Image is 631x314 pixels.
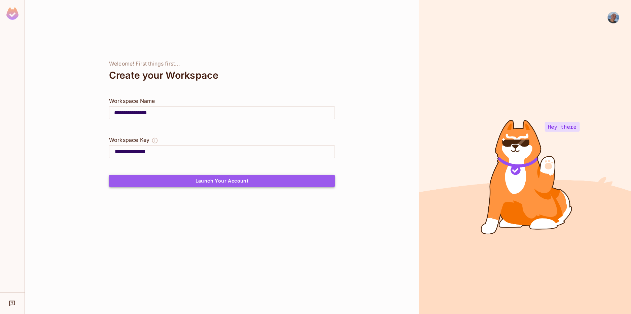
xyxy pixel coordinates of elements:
[109,67,335,83] div: Create your Workspace
[109,136,149,144] div: Workspace Key
[109,175,335,187] button: Launch Your Account
[608,12,619,23] img: Avishai Shafir
[151,136,158,145] button: The Workspace Key is unique, and serves as the identifier of your workspace.
[109,61,335,67] div: Welcome! First things first...
[6,7,19,20] img: SReyMgAAAABJRU5ErkJggg==
[5,297,20,310] div: Help & Updates
[109,97,335,105] div: Workspace Name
